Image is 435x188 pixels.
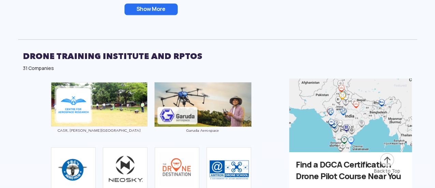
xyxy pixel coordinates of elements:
h2: DRONE TRAINING INSTITUTE AND RPTOS [23,48,412,65]
img: bg_advert_training_sidebar.png [289,78,412,152]
img: ic_garudarpto_eco.png [155,82,251,127]
div: Back to Top [374,168,400,174]
a: CASR, [PERSON_NAME][GEOGRAPHIC_DATA] [51,101,148,133]
img: ic_arrow-up.png [380,153,395,168]
div: 31 Companies [23,65,412,72]
span: CASR, [PERSON_NAME][GEOGRAPHIC_DATA] [51,128,148,132]
h3: Find a DGCA Certification Drone Pilot Course Near You [296,159,405,182]
span: Garuda Aerospace [155,128,251,132]
a: Garuda Aerospace [155,101,251,132]
img: ic_annauniversity_block.png [51,82,148,127]
button: Show More [125,3,178,15]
